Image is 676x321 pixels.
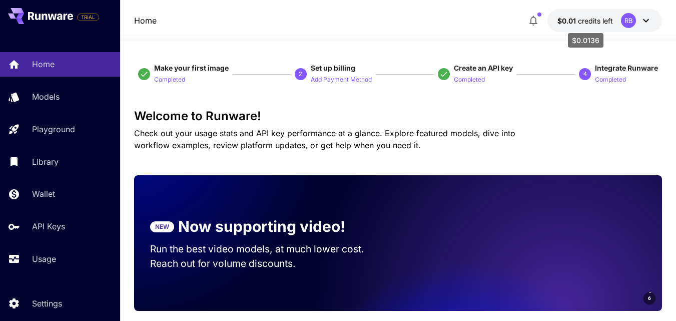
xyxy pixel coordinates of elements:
span: 6 [648,294,651,302]
p: Completed [595,75,626,85]
p: Completed [154,75,185,85]
span: Add your payment card to enable full platform functionality. [77,11,99,23]
button: $0.0136RB [547,9,662,32]
p: Models [32,91,60,103]
div: $0.0136 [557,16,613,26]
button: Add Payment Method [311,73,372,85]
button: Completed [454,73,485,85]
a: Home [134,15,157,27]
p: Settings [32,297,62,309]
span: Check out your usage stats and API key performance at a glance. Explore featured models, dive int... [134,128,515,150]
p: 2 [299,70,302,79]
span: TRIAL [78,14,99,21]
p: Playground [32,123,75,135]
p: 4 [583,70,587,79]
h3: Welcome to Runware! [134,109,662,123]
nav: breadcrumb [134,15,157,27]
p: API Keys [32,220,65,232]
p: Library [32,156,59,168]
p: Usage [32,253,56,265]
p: Now supporting video! [178,215,345,238]
p: Completed [454,75,485,85]
p: Home [32,58,55,70]
div: RB [621,13,636,28]
p: Run the best video models, at much lower cost. [150,242,382,256]
button: Completed [595,73,626,85]
span: Integrate Runware [595,64,658,72]
p: NEW [155,222,169,231]
span: Create an API key [454,64,513,72]
span: Set up billing [311,64,355,72]
p: Wallet [32,188,55,200]
button: Completed [154,73,185,85]
span: Make your first image [154,64,229,72]
span: $0.01 [557,17,578,25]
div: $0.0136 [568,33,603,48]
span: credits left [578,17,613,25]
p: Reach out for volume discounts. [150,256,382,271]
p: Add Payment Method [311,75,372,85]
